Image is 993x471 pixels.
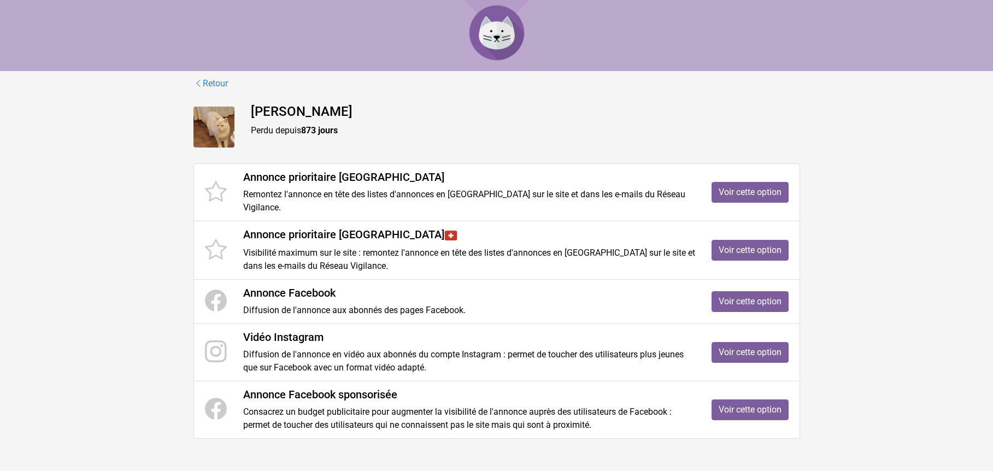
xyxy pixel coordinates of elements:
[193,76,228,91] a: Retour
[251,124,800,137] p: Perdu depuis
[712,342,789,363] a: Voir cette option
[243,228,695,242] h4: Annonce prioritaire [GEOGRAPHIC_DATA]
[243,331,695,344] h4: Vidéo Instagram
[712,291,789,312] a: Voir cette option
[243,188,695,214] p: Remontez l'annonce en tête des listes d'annonces en [GEOGRAPHIC_DATA] sur le site et dans les e-m...
[243,405,695,432] p: Consacrez un budget publicitaire pour augmenter la visibilité de l'annonce auprès des utilisateur...
[712,240,789,261] a: Voir cette option
[243,304,695,317] p: Diffusion de l'annonce aux abonnés des pages Facebook.
[243,246,695,273] p: Visibilité maximum sur le site : remontez l'annonce en tête des listes d'annonces en [GEOGRAPHIC_...
[243,348,695,374] p: Diffusion de l'annonce en vidéo aux abonnés du compte Instagram : permet de toucher des utilisate...
[243,286,695,299] h4: Annonce Facebook
[444,229,457,242] img: Suisse
[251,104,800,120] h4: [PERSON_NAME]
[712,399,789,420] a: Voir cette option
[243,170,695,184] h4: Annonce prioritaire [GEOGRAPHIC_DATA]
[301,125,338,136] strong: 873 jours
[712,182,789,203] a: Voir cette option
[243,388,695,401] h4: Annonce Facebook sponsorisée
